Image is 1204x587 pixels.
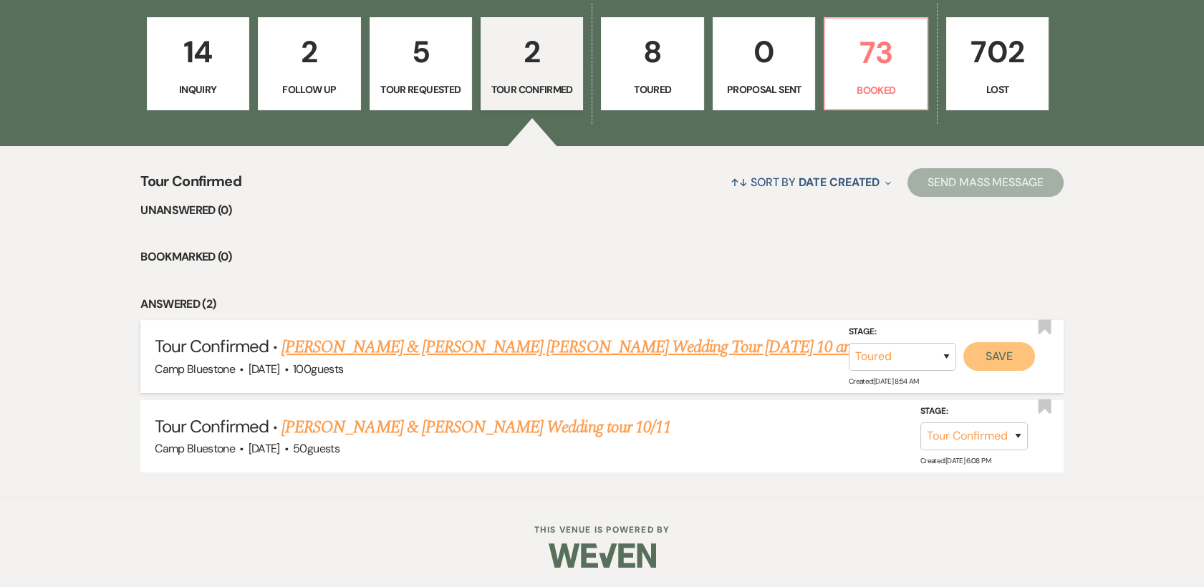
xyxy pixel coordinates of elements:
[140,295,1064,314] li: Answered (2)
[267,82,351,97] p: Follow Up
[610,28,694,76] p: 8
[907,168,1064,197] button: Send Mass Message
[722,82,806,97] p: Proposal Sent
[370,17,472,110] a: 5Tour Requested
[281,414,671,440] a: [PERSON_NAME] & [PERSON_NAME] Wedding tour 10/11
[379,82,463,97] p: Tour Requested
[293,362,343,377] span: 100 guests
[147,17,249,110] a: 14Inquiry
[731,175,748,190] span: ↑↓
[156,82,240,97] p: Inquiry
[249,441,280,456] span: [DATE]
[920,404,1028,419] label: Stage:
[955,82,1039,97] p: Lost
[267,28,351,76] p: 2
[490,82,574,97] p: Tour Confirmed
[293,441,339,456] span: 50 guests
[722,28,806,76] p: 0
[140,201,1064,220] li: Unanswered (0)
[140,170,241,201] span: Tour Confirmed
[610,82,694,97] p: Toured
[849,324,956,340] label: Stage:
[379,28,463,76] p: 5
[281,334,856,360] a: [PERSON_NAME] & [PERSON_NAME] [PERSON_NAME] Wedding Tour [DATE] 10 am
[155,415,269,437] span: Tour Confirmed
[249,362,280,377] span: [DATE]
[713,17,815,110] a: 0Proposal Sent
[490,28,574,76] p: 2
[834,82,918,98] p: Booked
[946,17,1049,110] a: 702Lost
[849,376,919,385] span: Created: [DATE] 8:54 AM
[140,248,1064,266] li: Bookmarked (0)
[155,441,235,456] span: Camp Bluestone
[155,362,235,377] span: Camp Bluestone
[963,341,1035,370] button: Save
[156,28,240,76] p: 14
[549,530,656,581] img: Weven Logo
[155,335,269,357] span: Tour Confirmed
[258,17,360,110] a: 2Follow Up
[725,163,897,201] button: Sort By Date Created
[799,175,880,190] span: Date Created
[824,17,928,110] a: 73Booked
[834,29,918,77] p: 73
[481,17,583,110] a: 2Tour Confirmed
[601,17,703,110] a: 8Toured
[955,28,1039,76] p: 702
[920,456,991,465] span: Created: [DATE] 6:08 PM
